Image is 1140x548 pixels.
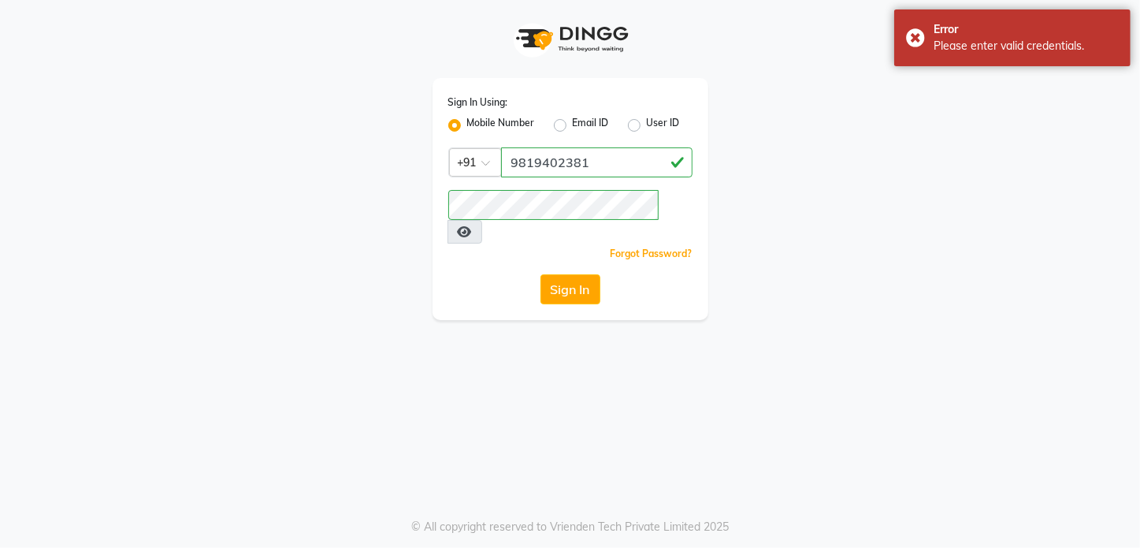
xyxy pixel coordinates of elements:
[573,116,609,135] label: Email ID
[507,16,633,62] img: logo1.svg
[448,95,508,110] label: Sign In Using:
[934,21,1119,38] div: Error
[934,38,1119,54] div: Please enter valid credentials.
[647,116,680,135] label: User ID
[467,116,535,135] label: Mobile Number
[611,248,693,259] a: Forgot Password?
[501,147,693,177] input: Username
[448,190,659,220] input: Username
[540,274,600,304] button: Sign In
